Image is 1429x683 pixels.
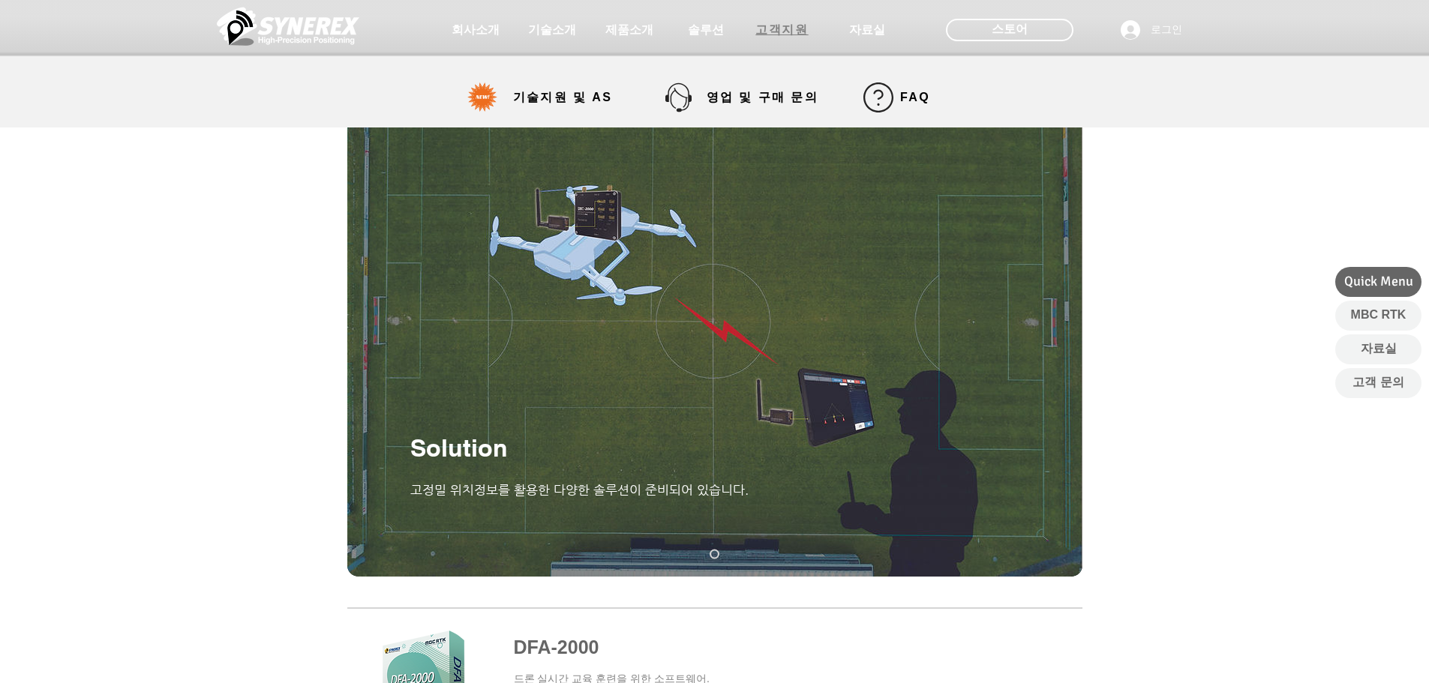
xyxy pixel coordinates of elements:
[755,22,808,38] span: 고객지원
[704,550,725,559] nav: 슬라이드
[668,15,743,45] a: 솔루션
[513,90,613,106] span: 기술지원 및 AS
[1335,267,1421,297] div: Quick Menu
[946,19,1073,41] div: 스토어
[1344,272,1413,291] span: Quick Menu
[992,21,1028,37] span: 스토어
[849,22,885,38] span: 자료실
[528,22,576,38] span: 기술소개
[1335,334,1421,364] a: 자료실
[857,82,936,112] a: FAQ
[830,15,905,45] a: 자료실
[1256,619,1429,683] iframe: Wix Chat
[438,15,513,45] a: 회사소개
[467,82,640,112] a: 기술지원 및 AS
[1335,301,1421,331] a: MBC RTK
[665,82,830,112] a: 영업 및 구매 문의
[515,15,590,45] a: 기술소개
[707,90,818,106] span: 영업 및 구매 문의
[710,550,719,559] a: Solution
[410,433,508,462] span: Solution
[1361,340,1397,357] span: 자료실
[452,22,500,38] span: 회사소개
[1351,307,1406,323] span: MBC RTK
[410,482,749,497] span: ​고정밀 위치정보를 활용한 다양한 솔루션이 준비되어 있습니다.
[217,4,359,49] img: 씨너렉스_White_simbol_대지 1.png
[605,22,653,38] span: 제품소개
[745,15,820,45] a: 고객지원
[688,22,724,38] span: 솔루션
[1145,22,1187,37] span: 로그인
[347,97,1082,577] div: 슬라이드쇼
[592,15,667,45] a: 제품소개
[900,91,930,104] span: FAQ
[1352,374,1403,391] span: 고객 문의
[1110,16,1193,44] button: 로그인
[347,97,1082,577] img: 대지 2-100.jpg
[1335,368,1421,398] a: 고객 문의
